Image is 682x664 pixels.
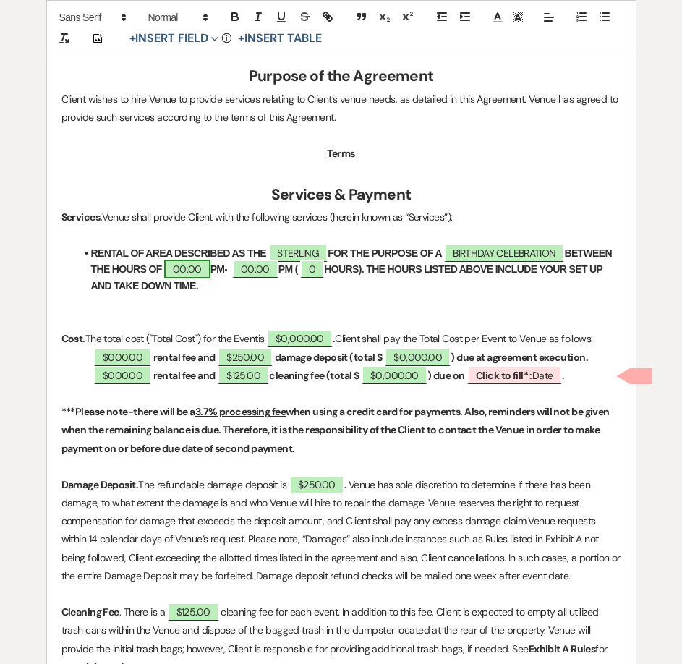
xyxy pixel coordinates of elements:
strong: Cleaning Fee [61,605,119,618]
strong: damage deposit (total $ [275,351,383,364]
strong: rental fee and [153,351,216,364]
span: $0,000.00 [385,348,451,366]
strong: ) due on [427,369,465,382]
span: + [238,33,244,45]
span: Text Color [487,9,508,26]
strong: Purpose of the Agreement [249,66,433,86]
strong: Services. [61,210,103,224]
strong: . [562,369,564,382]
p: The refundable damage deposit is Venue has sole discretion to determine if there has been damage,... [61,476,621,585]
strong: Damage Deposit. [61,478,139,491]
strong: Cost. [61,332,85,345]
span: $250.00 [218,348,273,366]
strong: Services & Payment [271,184,411,205]
strong: rental fee and [153,369,216,382]
span: Client shall pay the Total Cost per Event to Venue as follows: [335,332,592,345]
button: Insert Field [124,30,224,48]
span: Alignment [539,9,559,26]
span: $000.00 [94,348,151,366]
strong: HOURS). THE HOURS LISTED ABOVE INCLUDE YOUR SET UP AND TAKE DOWN TIME. [91,263,605,291]
span: 0 [300,260,324,278]
strong: ) due at agreement execution. [451,351,588,364]
span: Header Formats [142,9,213,26]
span: The total cost ("Total Cost") for the Event [85,332,258,345]
strong: cleaning fee (total $ [269,369,359,382]
strong: . [344,478,346,491]
strong: Exhibit A Rules [529,642,596,655]
span: $125.00 [218,366,269,384]
strong: RENTAL OF AREA DESCRIBED AS THE [91,247,267,259]
span: BIRTHDAY CELEBRATION [444,244,564,262]
strong: ***Please note-there will be a when using a credit card for payments. Also, reminders will not be... [61,405,612,454]
strong: PM- [210,263,228,275]
span: $0,000.00 [267,329,333,347]
span: 00:00 [232,260,278,278]
u: Terms [327,147,354,160]
p: Client wishes to hire Venue to provide services relating to Client’s venue needs, as detailed in ... [61,90,621,127]
p: Venue shall provide Client with the following services (herein known as “Services”): [61,208,621,226]
button: +Insert Table [233,30,326,48]
span: $250.00 [289,475,344,493]
span: $0,000.00 [362,366,427,384]
span: $000.00 [94,366,151,384]
span: Text Background Color [508,9,528,26]
strong: PM ( [278,263,298,275]
span: + [129,33,136,45]
span: 00:00 [164,260,210,278]
u: 3.7% processing fee [195,405,286,418]
b: Click to fill* : [476,369,532,382]
strong: FOR THE PURPOSE OF A [328,247,442,259]
span: $125.00 [168,603,219,621]
span: STERLING [268,244,328,262]
p: is [61,330,621,348]
span: Date [467,366,562,384]
strong: . [333,332,335,345]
